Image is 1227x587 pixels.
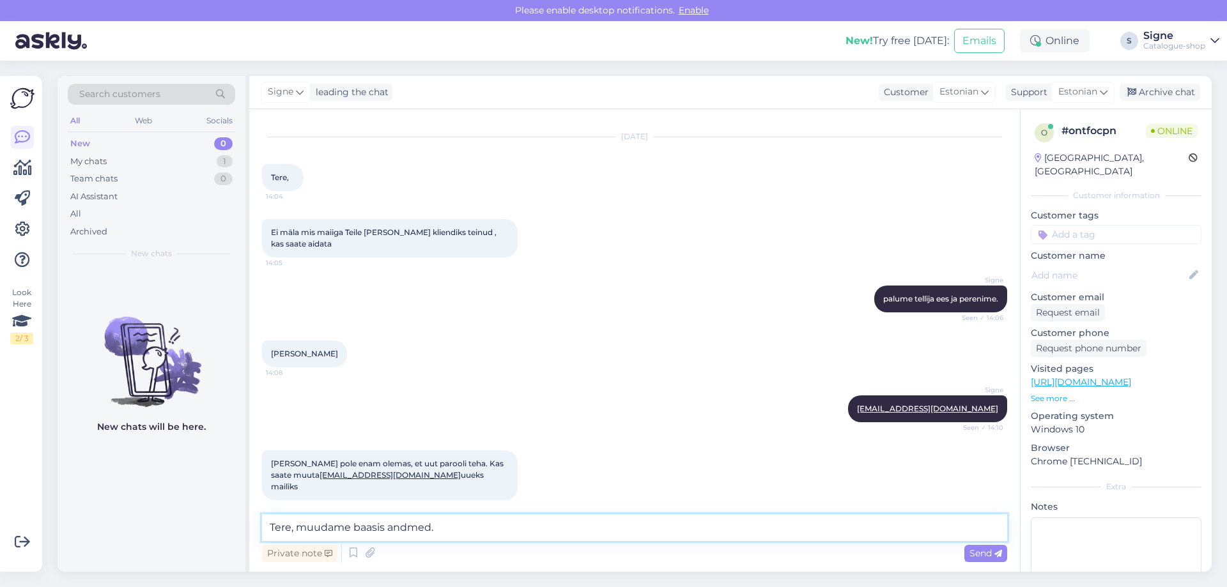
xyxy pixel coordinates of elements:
p: Windows 10 [1031,423,1201,436]
div: Extra [1031,481,1201,492]
div: Online [1020,29,1090,52]
span: [PERSON_NAME] [271,349,338,358]
div: Look Here [10,287,33,344]
span: Signe [955,275,1003,285]
div: S [1120,32,1138,50]
span: Ei mäla mis maiiga Teile [PERSON_NAME] kliendiks teinud , kas saate aidata [271,227,498,248]
p: New chats will be here. [97,420,206,434]
span: Search customers [79,88,160,101]
span: o [1041,128,1047,137]
p: Visited pages [1031,362,1201,376]
input: Add name [1031,268,1187,282]
a: [EMAIL_ADDRESS][DOMAIN_NAME] [320,470,461,480]
div: Signe [1143,31,1205,41]
p: Customer phone [1031,326,1201,340]
div: Request email [1031,304,1105,321]
div: Archive chat [1120,84,1200,101]
span: Signe [268,85,293,99]
div: Customer [879,86,929,99]
div: Private note [262,545,337,562]
span: Estonian [1058,85,1097,99]
button: Emails [954,29,1005,53]
div: 2 / 3 [10,333,33,344]
span: Seen ✓ 14:06 [955,313,1003,323]
div: Socials [204,112,235,129]
span: 14:05 [266,258,314,268]
p: Customer name [1031,249,1201,263]
div: New [70,137,90,150]
span: Online [1146,124,1198,138]
p: See more ... [1031,393,1201,404]
span: Seen ✓ 14:10 [955,423,1003,432]
div: 1 [217,155,233,168]
span: Send [969,547,1002,559]
span: 14:11 [266,501,314,510]
p: Customer email [1031,291,1201,304]
p: Customer tags [1031,209,1201,222]
img: No chats [58,294,245,409]
div: # ontfocpn [1061,123,1146,139]
div: Request phone number [1031,340,1146,357]
p: Notes [1031,500,1201,514]
div: AI Assistant [70,190,118,203]
a: SigneCatalogue-shop [1143,31,1219,51]
div: All [70,208,81,220]
div: Customer information [1031,190,1201,201]
span: 14:04 [266,192,314,201]
div: leading the chat [311,86,389,99]
div: My chats [70,155,107,168]
div: 0 [214,137,233,150]
a: [EMAIL_ADDRESS][DOMAIN_NAME] [857,404,998,413]
img: Askly Logo [10,86,35,111]
b: New! [845,34,873,47]
p: Browser [1031,441,1201,455]
a: [URL][DOMAIN_NAME] [1031,376,1131,388]
div: 0 [214,172,233,185]
textarea: Tere, muudame baasis andmed. [262,514,1007,541]
div: [GEOGRAPHIC_DATA], [GEOGRAPHIC_DATA] [1035,151,1189,178]
p: Operating system [1031,409,1201,423]
input: Add a tag [1031,225,1201,244]
span: Signe [955,385,1003,395]
div: Team chats [70,172,118,185]
span: Tere, [271,172,289,182]
div: Catalogue-shop [1143,41,1205,51]
div: Support [1006,86,1047,99]
span: Enable [675,4,713,16]
span: [PERSON_NAME] pole enam olemas, et uut parooli teha. Kas saate muuta uueks mailiks [271,459,505,491]
span: Estonian [939,85,978,99]
div: Archived [70,225,107,238]
span: 14:08 [266,368,314,377]
span: New chats [131,248,172,259]
div: All [68,112,82,129]
div: Web [132,112,155,129]
div: Try free [DATE]: [845,33,949,49]
p: Chrome [TECHNICAL_ID] [1031,455,1201,468]
div: [DATE] [262,131,1007,142]
span: palume tellija ees ja perenime. [883,294,998,303]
